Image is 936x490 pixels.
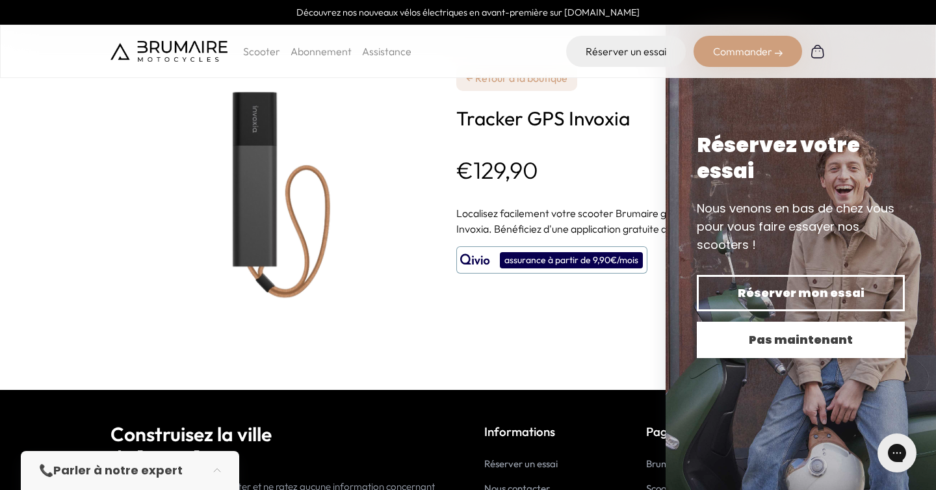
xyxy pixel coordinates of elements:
[110,41,227,62] img: Brumaire Motocycles
[484,422,587,441] p: Informations
[566,36,686,67] a: Réserver un essai
[456,157,538,183] p: €129,90
[500,252,643,268] div: assurance à partir de 9,90€/mois
[775,49,783,57] img: right-arrow-2.png
[110,32,435,357] img: Tracker GPS Invoxia
[694,36,802,67] div: Commander
[871,429,923,477] iframe: Gorgias live chat messenger
[291,45,352,58] a: Abonnement
[646,422,695,441] p: Pages
[362,45,411,58] a: Assistance
[810,44,825,59] img: Panier
[456,107,814,130] h1: Tracker GPS Invoxia
[456,205,814,237] p: Localisez facilement votre scooter Brumaire grâce au Tracker GPS Invoxia. Bénéficiez d'une applic...
[484,458,558,470] a: Réserver un essai
[110,422,452,469] h2: Construisez la ville de [DATE]
[456,246,647,274] button: assurance à partir de 9,90€/mois
[460,252,490,268] img: logo qivio
[646,458,686,470] a: Brumaire
[243,44,280,59] p: Scooter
